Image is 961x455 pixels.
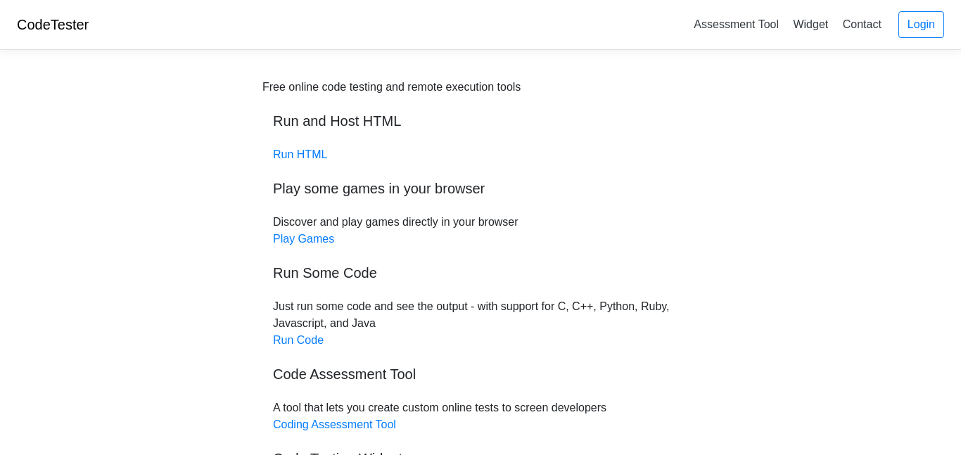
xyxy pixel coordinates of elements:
[898,11,944,38] a: Login
[273,418,396,430] a: Coding Assessment Tool
[273,233,334,245] a: Play Games
[262,79,521,96] div: Free online code testing and remote execution tools
[273,334,324,346] a: Run Code
[837,13,887,36] a: Contact
[273,264,688,281] h5: Run Some Code
[17,17,89,32] a: CodeTester
[787,13,834,36] a: Widget
[273,113,688,129] h5: Run and Host HTML
[273,366,688,383] h5: Code Assessment Tool
[273,180,688,197] h5: Play some games in your browser
[688,13,784,36] a: Assessment Tool
[273,148,327,160] a: Run HTML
